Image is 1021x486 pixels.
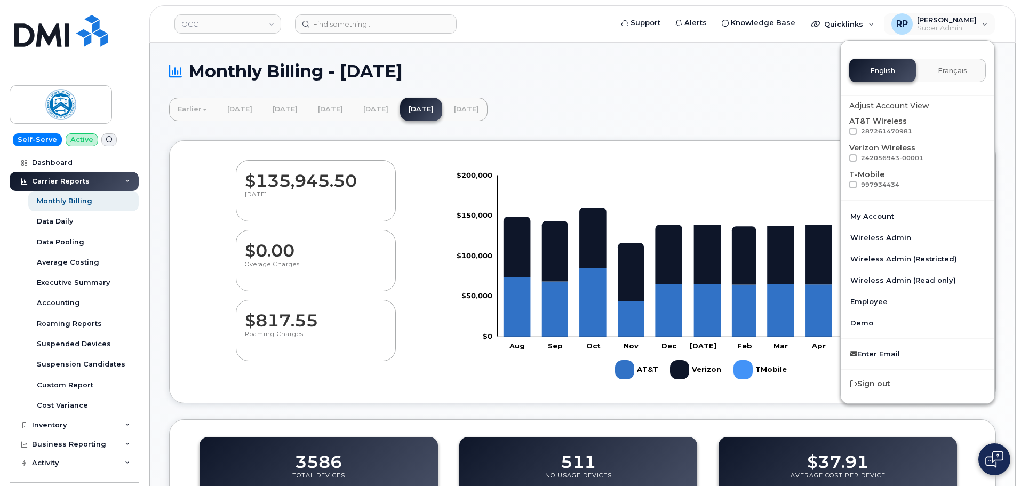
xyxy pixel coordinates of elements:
[662,341,677,349] tspan: Dec
[586,341,601,349] tspan: Oct
[841,269,994,291] a: Wireless Admin (Read only)
[773,341,788,349] tspan: Mar
[504,268,946,337] g: AT&T
[445,98,488,121] a: [DATE]
[841,227,994,248] a: Wireless Admin
[295,442,342,472] dd: 3586
[548,341,563,349] tspan: Sep
[624,341,639,349] tspan: Nov
[457,170,953,383] g: Chart
[264,98,306,121] a: [DATE]
[504,208,946,301] g: Verizon
[861,154,923,162] span: 242056943-00001
[841,205,994,227] a: My Account
[849,116,986,138] div: AT&T Wireless
[849,169,986,192] div: T-Mobile
[169,62,996,81] h1: Monthly Billing - [DATE]
[861,181,899,188] span: 997934434
[849,142,986,165] div: Verizon Wireless
[841,312,994,333] a: Demo
[561,442,596,472] dd: 511
[615,356,659,384] g: AT&T
[245,190,387,210] p: [DATE]
[690,341,716,349] tspan: [DATE]
[811,341,826,349] tspan: Apr
[457,170,492,179] tspan: $200,000
[938,67,967,75] span: Français
[219,98,261,121] a: [DATE]
[355,98,397,121] a: [DATE]
[309,98,352,121] a: [DATE]
[483,331,492,340] tspan: $0
[245,330,387,349] p: Roaming Charges
[169,98,216,121] a: Earlier
[461,291,492,300] tspan: $50,000
[670,356,723,384] g: Verizon
[245,161,387,190] dd: $135,945.50
[737,341,752,349] tspan: Feb
[245,230,387,260] dd: $0.00
[841,291,994,312] a: Employee
[457,251,492,259] tspan: $100,000
[509,341,525,349] tspan: Aug
[245,300,387,330] dd: $817.55
[457,211,492,219] tspan: $150,000
[615,356,788,384] g: Legend
[807,442,868,472] dd: $37.91
[841,248,994,269] a: Wireless Admin (Restricted)
[985,451,1003,468] img: Open chat
[849,100,986,111] div: Adjust Account View
[841,343,994,364] a: Enter Email
[733,356,788,384] g: TMobile
[841,374,994,394] div: Sign out
[400,98,442,121] a: [DATE]
[861,128,912,135] span: 287261470981
[245,260,387,280] p: Overage Charges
